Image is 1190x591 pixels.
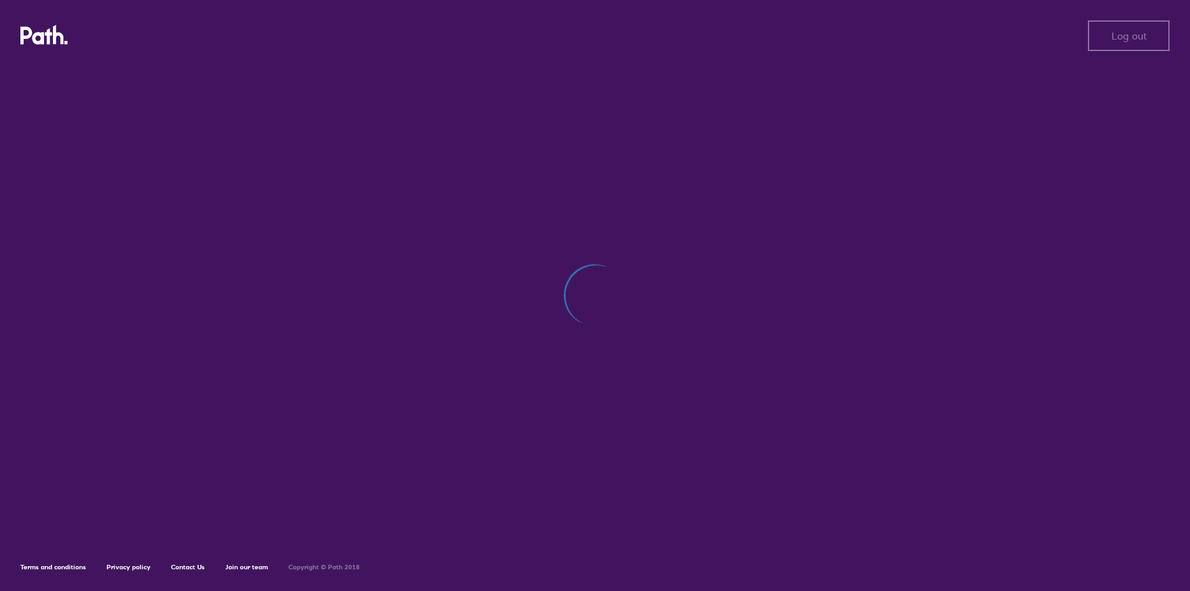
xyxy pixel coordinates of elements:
span: Log out [1112,30,1147,41]
a: Privacy policy [107,563,151,571]
a: Terms and conditions [20,563,86,571]
h6: Copyright © Path 2018 [288,564,360,571]
button: Log out [1088,20,1170,51]
a: Join our team [225,563,268,571]
a: Contact Us [171,563,205,571]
